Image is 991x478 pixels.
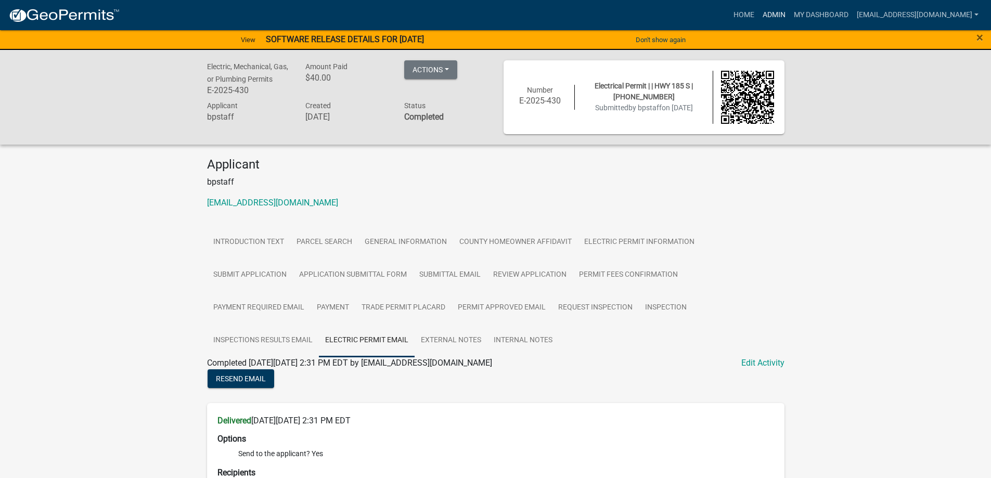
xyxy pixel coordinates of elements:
span: Applicant [207,101,238,110]
span: Resend Email [216,374,266,383]
h6: E-2025-430 [207,85,290,95]
span: Electrical Permit | | HWY 185 S | [PHONE_NUMBER] [595,82,693,101]
a: Trade Permit Placard [355,291,452,325]
a: My Dashboard [790,5,853,25]
span: × [976,30,983,45]
h4: Applicant [207,157,784,172]
h6: [DATE][DATE] 2:31 PM EDT [217,416,774,425]
button: Close [976,31,983,44]
button: Resend Email [208,369,274,388]
a: [EMAIL_ADDRESS][DOMAIN_NAME] [853,5,983,25]
a: Review Application [487,259,573,292]
button: Actions [404,60,457,79]
span: Electric, Mechanical, Gas, or Plumbing Permits [207,62,288,83]
li: Send to the applicant? Yes [238,448,774,459]
a: Home [729,5,758,25]
span: Submitted on [DATE] [595,104,693,112]
h6: bpstaff [207,112,290,122]
a: Inspections Results Email [207,324,319,357]
a: Payment Required Email [207,291,311,325]
a: Submittal Email [413,259,487,292]
a: Permit Fees Confirmation [573,259,684,292]
p: bpstaff [207,176,784,188]
a: Electric Permit Email [319,324,415,357]
a: Electric Permit Information [578,226,701,259]
h6: [DATE] [305,112,389,122]
a: [EMAIL_ADDRESS][DOMAIN_NAME] [207,198,338,208]
a: General Information [358,226,453,259]
span: by bpstaff [628,104,662,112]
a: Inspection [639,291,693,325]
a: Internal Notes [487,324,559,357]
strong: Options [217,434,246,444]
strong: SOFTWARE RELEASE DETAILS FOR [DATE] [266,34,424,44]
strong: Recipients [217,468,255,477]
span: Completed [DATE][DATE] 2:31 PM EDT by [EMAIL_ADDRESS][DOMAIN_NAME] [207,358,492,368]
a: Introduction Text [207,226,290,259]
button: Don't show again [632,31,690,48]
h6: $40.00 [305,73,389,83]
a: County Homeowner Affidavit [453,226,578,259]
a: Submit Application [207,259,293,292]
span: Status [404,101,426,110]
a: Edit Activity [741,357,784,369]
span: Amount Paid [305,62,348,71]
a: Permit Approved Email [452,291,552,325]
strong: Delivered [217,416,251,425]
a: Admin [758,5,790,25]
span: Created [305,101,331,110]
a: Application Submittal Form [293,259,413,292]
img: QR code [721,71,774,124]
a: Request Inspection [552,291,639,325]
h6: E-2025-430 [514,96,567,106]
a: External Notes [415,324,487,357]
strong: Completed [404,112,444,122]
span: Number [527,86,553,94]
a: View [237,31,260,48]
a: Payment [311,291,355,325]
a: Parcel search [290,226,358,259]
